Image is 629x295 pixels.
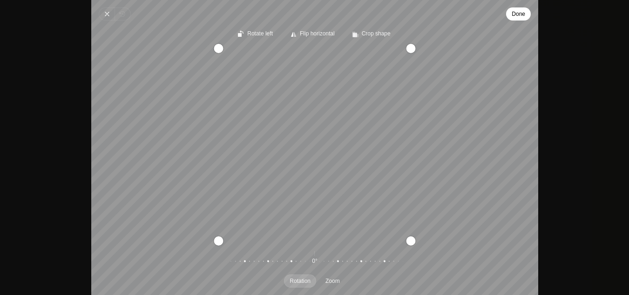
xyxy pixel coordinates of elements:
[290,278,311,284] span: Rotation
[247,31,273,37] span: Rotate left
[406,48,415,241] div: Drag right
[512,8,525,20] span: Done
[361,31,390,37] span: Crop shape
[285,28,340,41] button: Flip horizontal
[325,278,340,284] span: Zoom
[218,44,411,53] div: Drag top
[214,48,223,241] div: Drag left
[218,236,411,246] div: Drag bottom
[233,28,278,41] button: Rotate left
[299,31,334,37] span: Flip horizontal
[347,28,396,41] button: Crop shape
[506,7,531,21] button: Done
